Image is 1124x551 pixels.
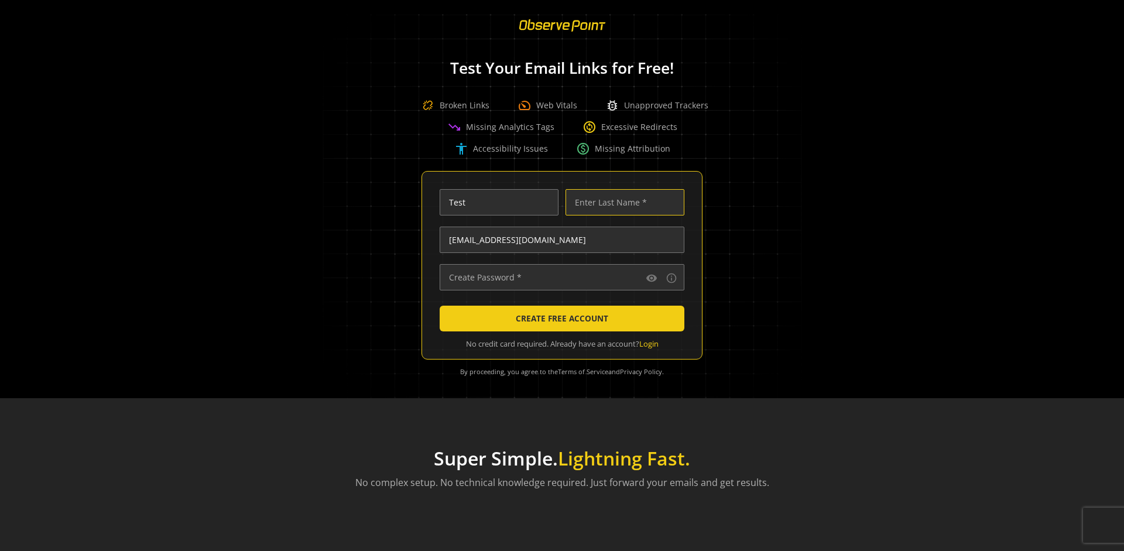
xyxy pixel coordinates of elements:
[605,98,708,112] div: Unapproved Trackers
[454,142,468,156] span: accessibility
[440,227,684,253] input: Enter Email Address (name@work-email.com) *
[582,120,677,134] div: Excessive Redirects
[605,98,619,112] span: bug_report
[646,272,657,284] mat-icon: visibility
[454,142,548,156] div: Accessibility Issues
[664,271,678,285] button: Password requirements
[355,475,769,490] p: No complex setup. No technical knowledge required. Just forward your emails and get results.
[558,367,608,376] a: Terms of Service
[518,98,532,112] span: speed
[516,308,608,329] span: CREATE FREE ACCOUNT
[447,120,461,134] span: trending_down
[304,60,820,77] h1: Test Your Email Links for Free!
[582,120,597,134] span: change_circle
[355,447,769,470] h1: Super Simple.
[440,264,684,290] input: Create Password *
[436,360,688,384] div: By proceeding, you agree to the and .
[447,120,554,134] div: Missing Analytics Tags
[566,189,684,215] input: Enter Last Name *
[666,272,677,284] mat-icon: info_outline
[416,94,440,117] img: Broken Link
[440,306,684,331] button: CREATE FREE ACCOUNT
[416,94,489,117] div: Broken Links
[620,367,662,376] a: Privacy Policy
[576,142,590,156] span: paid
[518,98,577,112] div: Web Vitals
[576,142,670,156] div: Missing Attribution
[512,27,613,38] a: ObservePoint Homepage
[639,338,659,349] a: Login
[440,189,558,215] input: Enter First Name *
[558,446,690,471] span: Lightning Fast.
[440,338,684,350] div: No credit card required. Already have an account?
